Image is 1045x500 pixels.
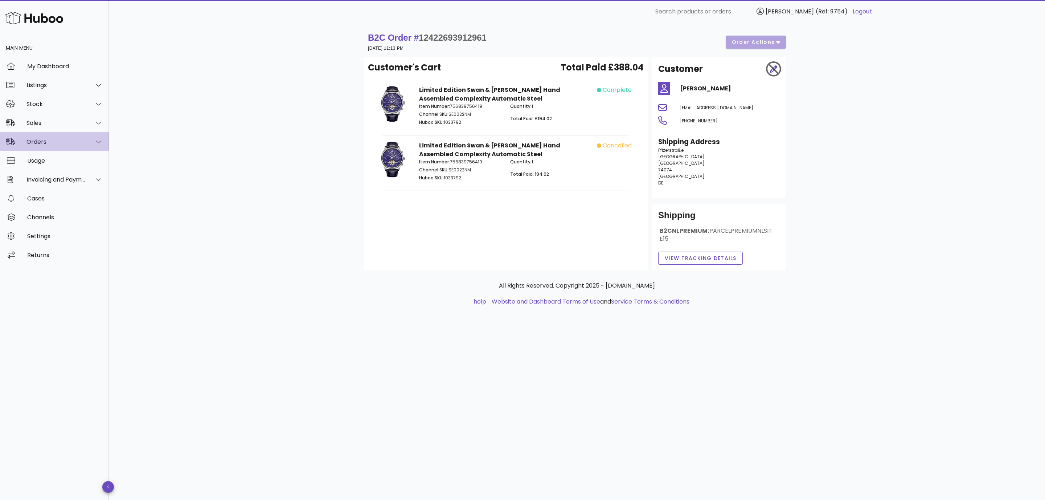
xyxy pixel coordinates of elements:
[660,227,773,243] span: PARCELPREMIUMNLSITE15
[419,119,501,126] p: 1033792
[492,297,600,306] a: Website and Dashboard Terms of Use
[510,159,532,165] span: Quantity:
[510,103,593,110] p: 1
[26,101,86,107] div: Stock
[658,167,672,173] span: 74074
[419,86,560,103] strong: Limited Edition Swan & [PERSON_NAME] Hand Assembled Complexity Automatic Steel
[658,137,780,147] h3: Shipping Address
[561,61,644,74] span: Total Paid £388.04
[419,175,501,181] p: 1033792
[680,118,718,124] span: [PHONE_NUMBER]
[5,10,63,26] img: Huboo Logo
[658,173,705,179] span: [GEOGRAPHIC_DATA]
[27,233,103,240] div: Settings
[27,195,103,202] div: Cases
[658,154,705,160] span: [GEOGRAPHIC_DATA]
[816,7,848,16] span: (Ref: 9754)
[658,227,780,249] div: B2CNLPREMIUM:
[369,281,784,290] p: All Rights Reserved. Copyright 2025 - [DOMAIN_NAME]
[603,141,632,150] span: cancelled
[419,103,450,109] span: Item Number:
[419,119,444,125] span: Huboo SKU:
[374,141,410,178] img: Product Image
[611,297,689,306] a: Service Terms & Conditions
[658,62,703,76] h2: Customer
[374,86,410,122] img: Product Image
[853,7,872,16] a: Logout
[368,46,403,51] small: [DATE] 11:13 PM
[474,297,486,306] a: help
[510,115,552,122] span: Total Paid: £194.02
[419,111,501,118] p: SE0022NM
[658,147,684,153] span: Pfizerstraße
[680,84,780,93] h4: [PERSON_NAME]
[26,176,86,183] div: Invoicing and Payments
[510,103,532,109] span: Quantity:
[368,33,487,42] strong: B2C Order #
[419,167,501,173] p: SE0022NM
[27,252,103,259] div: Returns
[489,297,689,306] li: and
[510,171,549,177] span: Total Paid: 194.02
[766,7,814,16] span: [PERSON_NAME]
[510,159,593,165] p: 1
[419,103,501,110] p: 756839756419
[27,63,103,70] div: My Dashboard
[26,119,86,126] div: Sales
[419,141,560,158] strong: Limited Edition Swan & [PERSON_NAME] Hand Assembled Complexity Automatic Steel
[680,105,753,111] span: [EMAIL_ADDRESS][DOMAIN_NAME]
[419,33,487,42] span: 12422693912961
[26,82,86,89] div: Listings
[27,157,103,164] div: Usage
[664,255,737,262] span: View Tracking details
[658,252,743,265] button: View Tracking details
[658,180,663,186] span: DE
[603,86,632,94] span: complete
[658,210,780,227] div: Shipping
[419,159,501,165] p: 756839756419
[368,61,441,74] span: Customer's Cart
[419,159,450,165] span: Item Number:
[26,138,86,145] div: Orders
[419,175,444,181] span: Huboo SKU:
[658,160,705,166] span: [GEOGRAPHIC_DATA]
[419,167,448,173] span: Channel SKU:
[27,214,103,221] div: Channels
[419,111,448,117] span: Channel SKU:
